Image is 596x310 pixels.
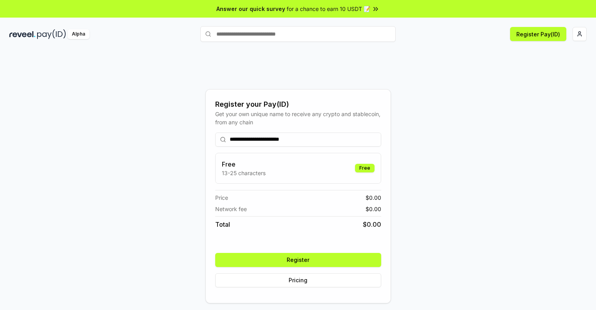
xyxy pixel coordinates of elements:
[355,164,375,172] div: Free
[215,99,381,110] div: Register your Pay(ID)
[37,29,66,39] img: pay_id
[287,5,370,13] span: for a chance to earn 10 USDT 📝
[215,205,247,213] span: Network fee
[216,5,285,13] span: Answer our quick survey
[215,273,381,287] button: Pricing
[366,205,381,213] span: $ 0.00
[510,27,566,41] button: Register Pay(ID)
[9,29,36,39] img: reveel_dark
[366,194,381,202] span: $ 0.00
[215,220,230,229] span: Total
[215,110,381,126] div: Get your own unique name to receive any crypto and stablecoin, from any chain
[222,169,266,177] p: 13-25 characters
[68,29,89,39] div: Alpha
[215,194,228,202] span: Price
[363,220,381,229] span: $ 0.00
[222,159,266,169] h3: Free
[215,253,381,267] button: Register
